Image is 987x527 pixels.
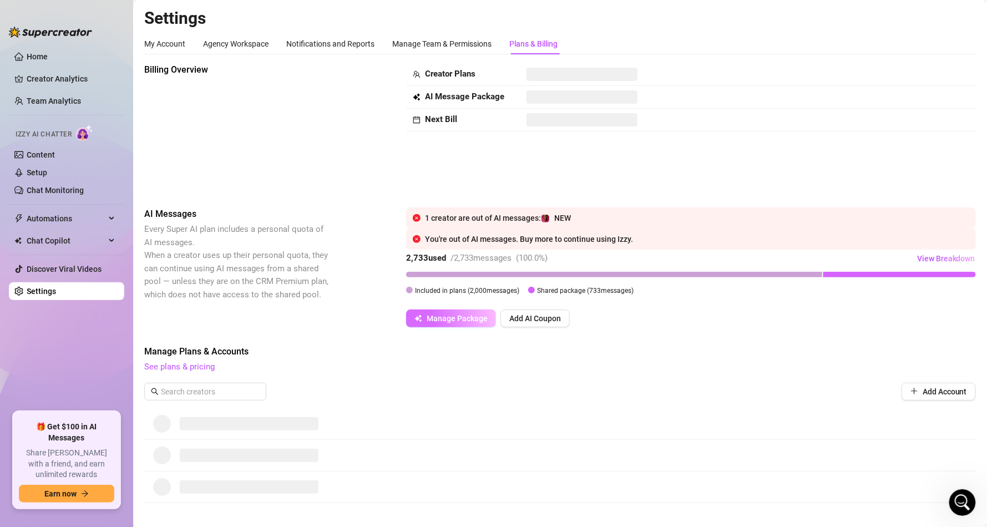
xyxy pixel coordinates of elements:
span: AI Messages [144,207,331,221]
span: 🎁 Get $100 in AI Messages [19,422,114,443]
span: Earn now [44,489,77,498]
span: Manage Plans & Accounts [144,345,976,358]
iframe: Intercom live chat [949,489,976,516]
span: View Breakdown [917,254,975,263]
span: close-circle [413,214,421,222]
span: arrow-right [81,490,89,498]
img: NEW [541,215,549,222]
a: Creator Analytics [27,70,115,88]
span: NEW [554,214,571,222]
a: Settings [27,287,56,296]
span: thunderbolt [14,214,23,223]
span: calendar [413,116,421,124]
span: Included in plans ( 2,000 messages) [415,287,519,295]
strong: AI Message Package [425,92,504,102]
span: Chat Copilot [27,232,105,250]
span: / 2,733 messages [451,253,512,263]
span: Every Super AI plan includes a personal quota of AI messages. When a creator uses up their person... [144,224,328,300]
span: ( 100.0 %) [516,253,548,263]
button: Earn nowarrow-right [19,485,114,503]
span: Share [PERSON_NAME] with a friend, and earn unlimited rewards [19,448,114,480]
div: My Account [144,38,185,50]
input: Search creators [161,386,251,398]
div: Agency Workspace [203,38,269,50]
a: See plans & pricing [144,362,215,372]
div: 1 creator are out of AI messages: [425,212,969,224]
button: View Breakdown [917,250,976,267]
span: search [151,388,159,396]
div: Plans & Billing [509,38,558,50]
span: Shared package ( 733 messages) [537,287,634,295]
div: You're out of AI messages. Buy more to continue using Izzy. [425,233,969,245]
button: Manage Package [406,310,496,327]
a: Content [27,150,55,159]
button: Add Account [902,383,976,401]
span: Manage Package [427,314,488,323]
span: Add Account [923,387,967,396]
a: Team Analytics [27,97,81,105]
a: Chat Monitoring [27,186,84,195]
button: Add AI Coupon [500,310,570,327]
span: Automations [27,210,105,227]
a: Home [27,52,48,61]
img: Chat Copilot [14,237,22,245]
div: Manage Team & Permissions [392,38,492,50]
h2: Settings [144,8,976,29]
strong: Creator Plans [425,69,475,79]
img: logo-BBDzfeDw.svg [9,27,92,38]
strong: Next Bill [425,114,457,124]
span: Izzy AI Chatter [16,129,72,140]
div: Notifications and Reports [286,38,374,50]
span: Billing Overview [144,63,331,77]
span: Add AI Coupon [509,314,561,323]
a: Discover Viral Videos [27,265,102,273]
strong: 2,733 used [406,253,446,263]
img: AI Chatter [76,125,93,141]
span: plus [910,387,918,395]
span: team [413,70,421,78]
a: Setup [27,168,47,177]
span: close-circle [413,235,421,243]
